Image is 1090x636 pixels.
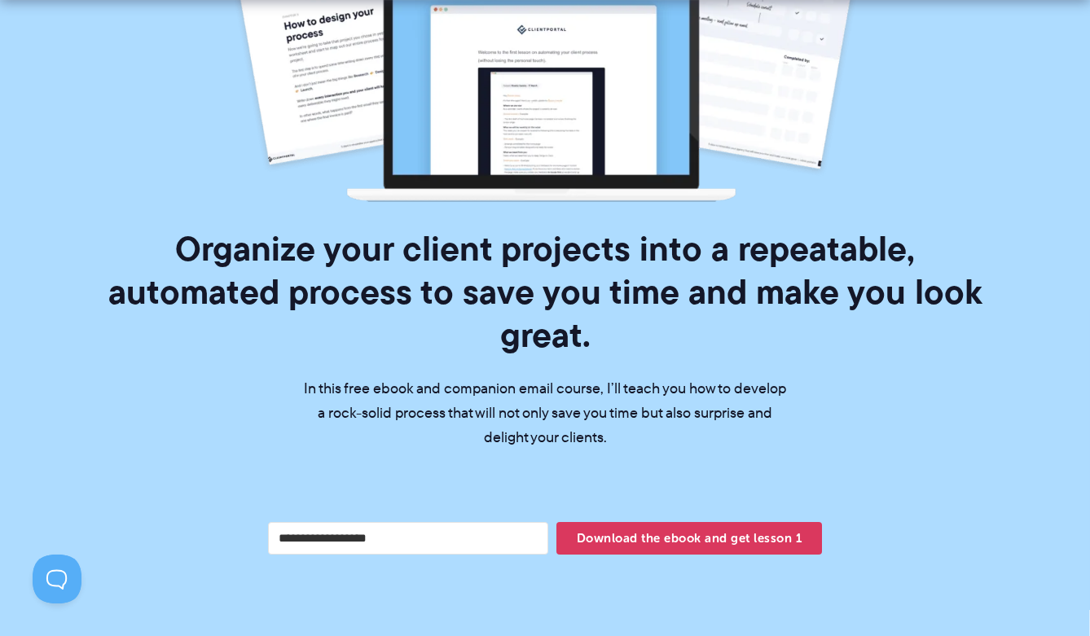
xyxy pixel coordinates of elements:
iframe: Toggle Customer Support [33,555,81,603]
input: Your email address [268,522,548,555]
h1: Organize your client projects into a repeatable, automated process to save you time and make you ... [88,227,1003,357]
button: Download the ebook and get lesson 1 [556,522,822,555]
p: In this free ebook and companion email course, I’ll teach you how to develop a rock-solid process... [301,377,789,450]
span: Download the ebook and get lesson 1 [556,524,822,552]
